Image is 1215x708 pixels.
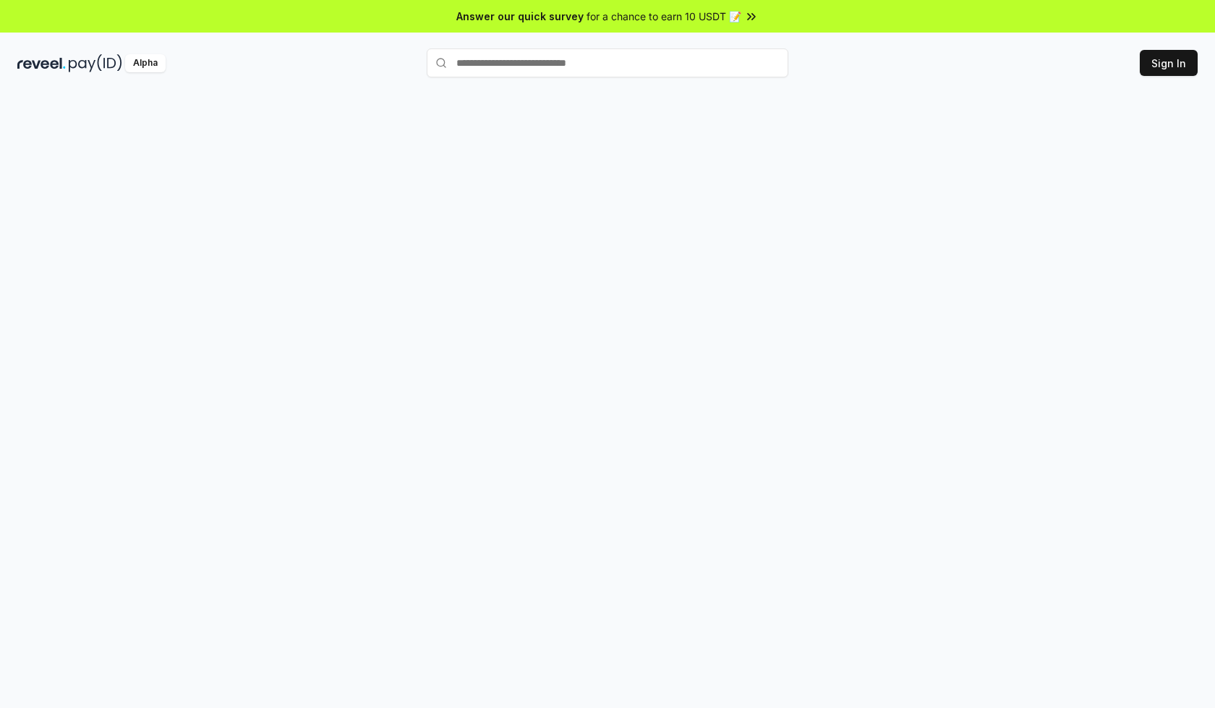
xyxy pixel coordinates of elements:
[456,9,584,24] span: Answer our quick survey
[17,54,66,72] img: reveel_dark
[69,54,122,72] img: pay_id
[587,9,741,24] span: for a chance to earn 10 USDT 📝
[125,54,166,72] div: Alpha
[1140,50,1198,76] button: Sign In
